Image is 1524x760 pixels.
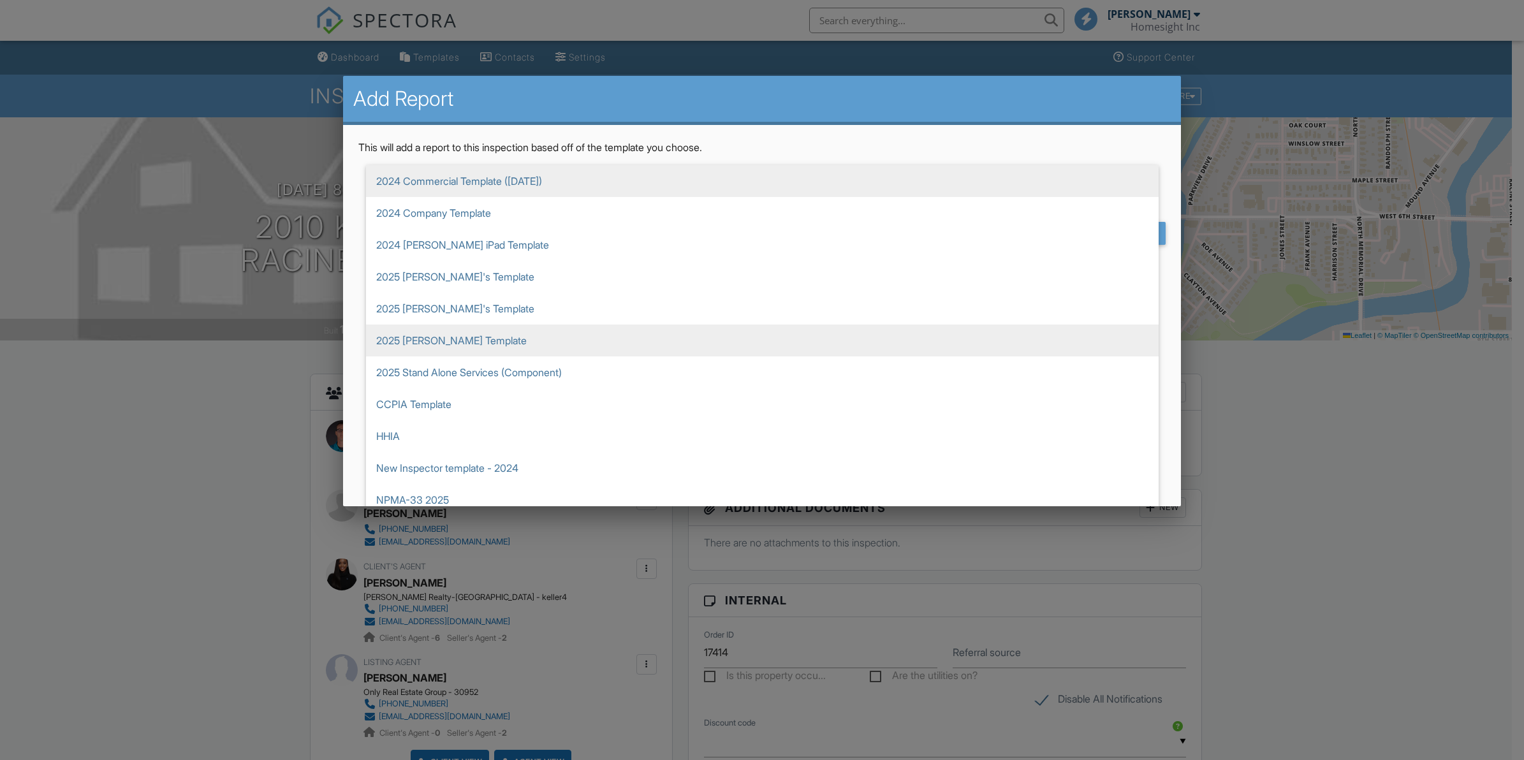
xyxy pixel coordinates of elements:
[366,388,1159,420] span: CCPIA Template
[353,86,1171,112] h2: Add Report
[366,452,1159,484] span: New Inspector template - 2024
[366,325,1159,356] span: 2025 [PERSON_NAME] Template
[366,420,1159,452] span: HHIA
[366,229,1159,261] span: 2024 [PERSON_NAME] iPad Template
[366,165,1159,197] span: 2024 Commercial Template ([DATE])
[358,140,1166,154] p: This will add a report to this inspection based off of the template you choose.
[366,197,1159,229] span: 2024 Company Template
[366,356,1159,388] span: 2025 Stand Alone Services (Component)
[366,484,1159,516] span: NPMA-33 2025
[366,261,1159,293] span: 2025 [PERSON_NAME]'s Template
[366,293,1159,325] span: 2025 [PERSON_NAME]'s Template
